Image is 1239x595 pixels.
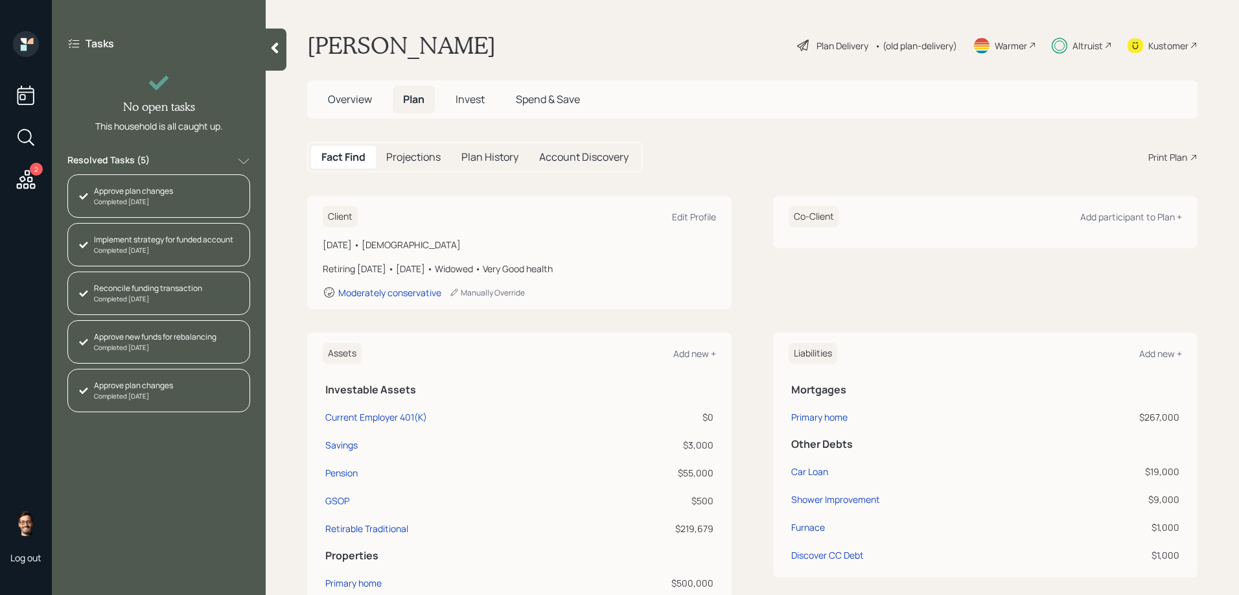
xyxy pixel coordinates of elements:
[67,154,150,169] label: Resolved Tasks ( 5 )
[1056,410,1179,424] div: $267,000
[456,92,485,106] span: Invest
[123,100,195,114] h4: No open tasks
[1148,39,1188,52] div: Kustomer
[325,466,358,480] div: Pension
[94,185,173,197] div: Approve plan changes
[598,522,713,535] div: $219,679
[1148,150,1187,164] div: Print Plan
[94,197,173,207] div: Completed [DATE]
[995,39,1027,52] div: Warmer
[325,576,382,590] div: Primary home
[325,550,713,562] h5: Properties
[598,576,713,590] div: $500,000
[539,151,629,163] h5: Account Discovery
[598,438,713,452] div: $3,000
[598,466,713,480] div: $55,000
[1080,211,1182,223] div: Add participant to Plan +
[307,31,496,60] h1: [PERSON_NAME]
[1056,520,1179,534] div: $1,000
[791,465,828,478] div: Car Loan
[791,438,1179,450] h5: Other Debts
[323,262,716,275] div: Retiring [DATE] • [DATE] • Widowed • Very Good health
[323,343,362,364] h6: Assets
[598,410,713,424] div: $0
[791,384,1179,396] h5: Mortgages
[791,410,848,424] div: Primary home
[816,39,868,52] div: Plan Delivery
[516,92,580,106] span: Spend & Save
[10,552,41,564] div: Log out
[1056,493,1179,506] div: $9,000
[325,522,408,535] div: Retirable Traditional
[95,119,223,133] div: This household is all caught up.
[325,384,713,396] h5: Investable Assets
[323,206,358,227] h6: Client
[94,391,173,401] div: Completed [DATE]
[1056,548,1179,562] div: $1,000
[791,548,864,562] div: Discover CC Debt
[86,36,114,51] label: Tasks
[325,410,427,424] div: Current Employer 401(K)
[94,331,216,343] div: Approve new funds for rebalancing
[94,380,173,391] div: Approve plan changes
[338,286,441,299] div: Moderately conservative
[673,347,716,360] div: Add new +
[1056,465,1179,478] div: $19,000
[94,246,233,255] div: Completed [DATE]
[386,151,441,163] h5: Projections
[789,206,839,227] h6: Co-Client
[94,234,233,246] div: Implement strategy for funded account
[791,493,880,506] div: Shower Improvement
[30,163,43,176] div: 2
[461,151,518,163] h5: Plan History
[791,520,825,534] div: Furnace
[13,510,39,536] img: sami-boghos-headshot.png
[789,343,837,364] h6: Liabilities
[672,211,716,223] div: Edit Profile
[321,151,365,163] h5: Fact Find
[328,92,372,106] span: Overview
[94,343,216,353] div: Completed [DATE]
[598,494,713,507] div: $500
[94,283,202,294] div: Reconcile funding transaction
[449,287,525,298] div: Manually Override
[1139,347,1182,360] div: Add new +
[94,294,202,304] div: Completed [DATE]
[325,438,358,452] div: Savings
[403,92,424,106] span: Plan
[875,39,957,52] div: • (old plan-delivery)
[323,238,716,251] div: [DATE] • [DEMOGRAPHIC_DATA]
[1072,39,1103,52] div: Altruist
[325,494,349,507] div: GSOP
